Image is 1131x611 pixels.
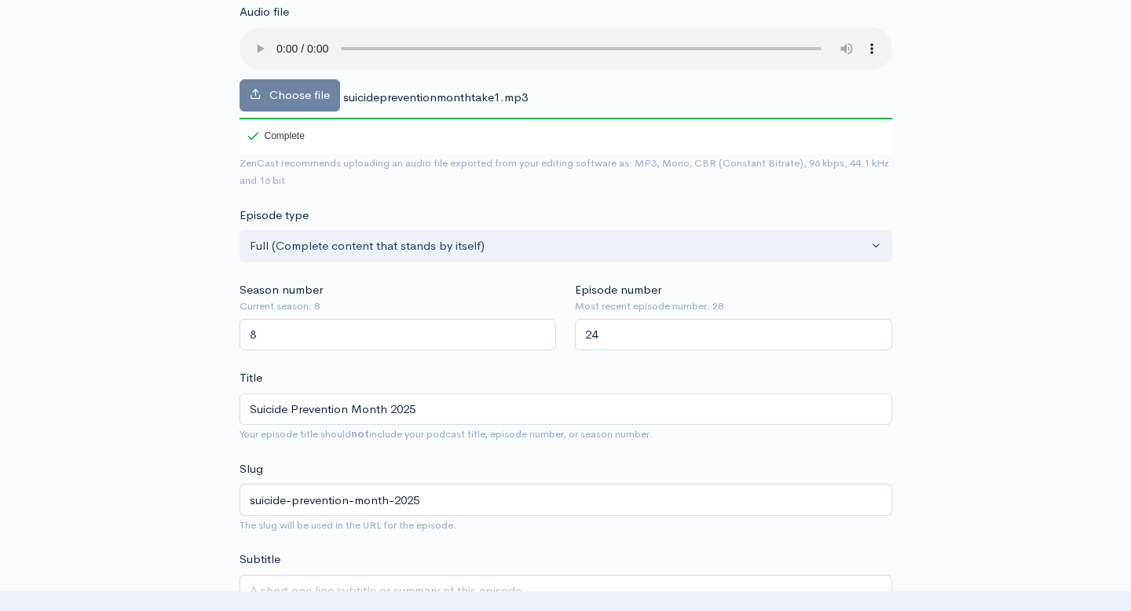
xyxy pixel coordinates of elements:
input: What is the episode's title? [240,393,892,426]
label: Title [240,369,262,387]
label: Subtitle [240,551,280,569]
div: Complete [240,118,308,154]
label: Slug [240,460,263,478]
span: suicidepreventionmonthtake1.mp3 [343,90,528,104]
small: ZenCast recommends uploading an audio file exported from your editing software as: MP3, Mono, CBR... [240,156,889,188]
label: Season number [240,281,323,299]
div: Full (Complete content that stands by itself) [250,237,868,255]
small: Current season: 8 [240,298,557,314]
div: Complete [247,131,305,141]
small: Your episode title should include your podcast title, episode number, or season number. [240,427,653,441]
strong: not [351,427,369,441]
label: Episode number [575,281,661,299]
small: The slug will be used in the URL for the episode. [240,518,456,532]
input: Enter season number for this episode [240,319,557,351]
small: Most recent episode number: 28 [575,298,892,314]
span: Choose file [269,87,330,102]
label: Audio file [240,3,289,21]
button: Full (Complete content that stands by itself) [240,230,892,262]
input: Enter episode number [575,319,892,351]
div: 100% [240,118,892,119]
input: title-of-episode [240,484,892,516]
label: Episode type [240,207,309,225]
